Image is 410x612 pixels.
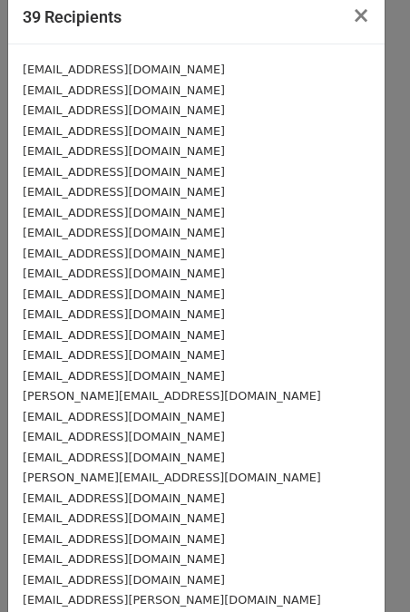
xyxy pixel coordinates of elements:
small: [EMAIL_ADDRESS][DOMAIN_NAME] [23,185,225,199]
small: [EMAIL_ADDRESS][DOMAIN_NAME] [23,328,225,342]
small: [EMAIL_ADDRESS][PERSON_NAME][DOMAIN_NAME] [23,593,321,607]
small: [EMAIL_ADDRESS][DOMAIN_NAME] [23,206,225,219]
small: [EMAIL_ADDRESS][DOMAIN_NAME] [23,491,225,505]
small: [EMAIL_ADDRESS][DOMAIN_NAME] [23,247,225,260]
small: [EMAIL_ADDRESS][DOMAIN_NAME] [23,532,225,546]
small: [EMAIL_ADDRESS][DOMAIN_NAME] [23,430,225,443]
small: [PERSON_NAME][EMAIL_ADDRESS][DOMAIN_NAME] [23,471,321,484]
h5: 39 Recipients [23,5,122,29]
small: [EMAIL_ADDRESS][DOMAIN_NAME] [23,307,225,321]
small: [EMAIL_ADDRESS][DOMAIN_NAME] [23,451,225,464]
small: [EMAIL_ADDRESS][DOMAIN_NAME] [23,103,225,117]
small: [EMAIL_ADDRESS][DOMAIN_NAME] [23,573,225,587]
span: × [352,3,370,28]
small: [PERSON_NAME][EMAIL_ADDRESS][DOMAIN_NAME] [23,389,321,403]
small: [EMAIL_ADDRESS][DOMAIN_NAME] [23,267,225,280]
small: [EMAIL_ADDRESS][DOMAIN_NAME] [23,165,225,179]
small: [EMAIL_ADDRESS][DOMAIN_NAME] [23,369,225,383]
small: [EMAIL_ADDRESS][DOMAIN_NAME] [23,83,225,97]
small: [EMAIL_ADDRESS][DOMAIN_NAME] [23,348,225,362]
iframe: Chat Widget [319,525,410,612]
small: [EMAIL_ADDRESS][DOMAIN_NAME] [23,287,225,301]
small: [EMAIL_ADDRESS][DOMAIN_NAME] [23,124,225,138]
small: [EMAIL_ADDRESS][DOMAIN_NAME] [23,144,225,158]
small: [EMAIL_ADDRESS][DOMAIN_NAME] [23,410,225,423]
small: [EMAIL_ADDRESS][DOMAIN_NAME] [23,63,225,76]
small: [EMAIL_ADDRESS][DOMAIN_NAME] [23,226,225,239]
small: [EMAIL_ADDRESS][DOMAIN_NAME] [23,552,225,566]
small: [EMAIL_ADDRESS][DOMAIN_NAME] [23,511,225,525]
